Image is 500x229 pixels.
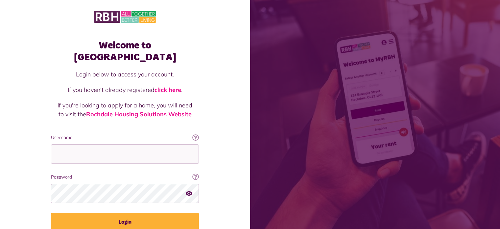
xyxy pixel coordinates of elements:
[51,174,199,181] label: Password
[51,134,199,141] label: Username
[51,40,199,63] h1: Welcome to [GEOGRAPHIC_DATA]
[86,110,192,118] a: Rochdale Housing Solutions Website
[155,86,181,94] a: click here
[58,85,192,94] p: If you haven't already registered .
[94,10,156,24] img: MyRBH
[58,70,192,79] p: Login below to access your account.
[58,101,192,119] p: If you're looking to apply for a home, you will need to visit the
